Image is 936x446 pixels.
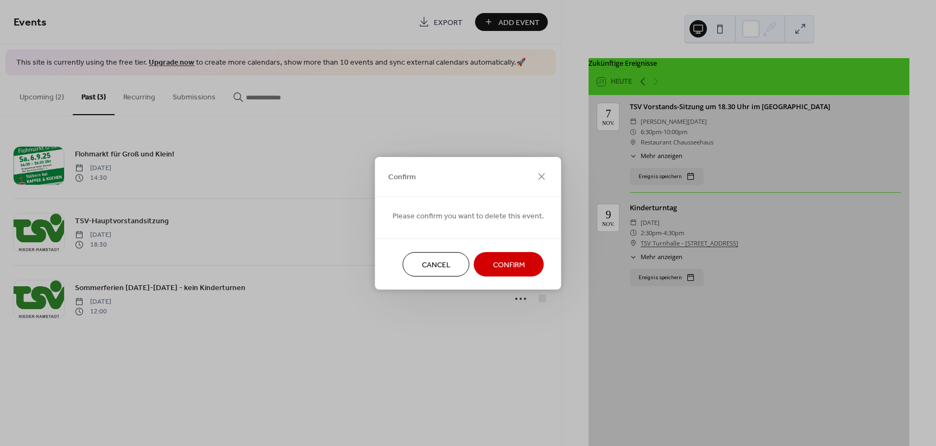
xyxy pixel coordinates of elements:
[388,172,416,183] span: Confirm
[474,252,544,277] button: Confirm
[403,252,470,277] button: Cancel
[493,259,525,271] span: Confirm
[422,259,451,271] span: Cancel
[393,210,544,222] span: Please confirm you want to delete this event.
